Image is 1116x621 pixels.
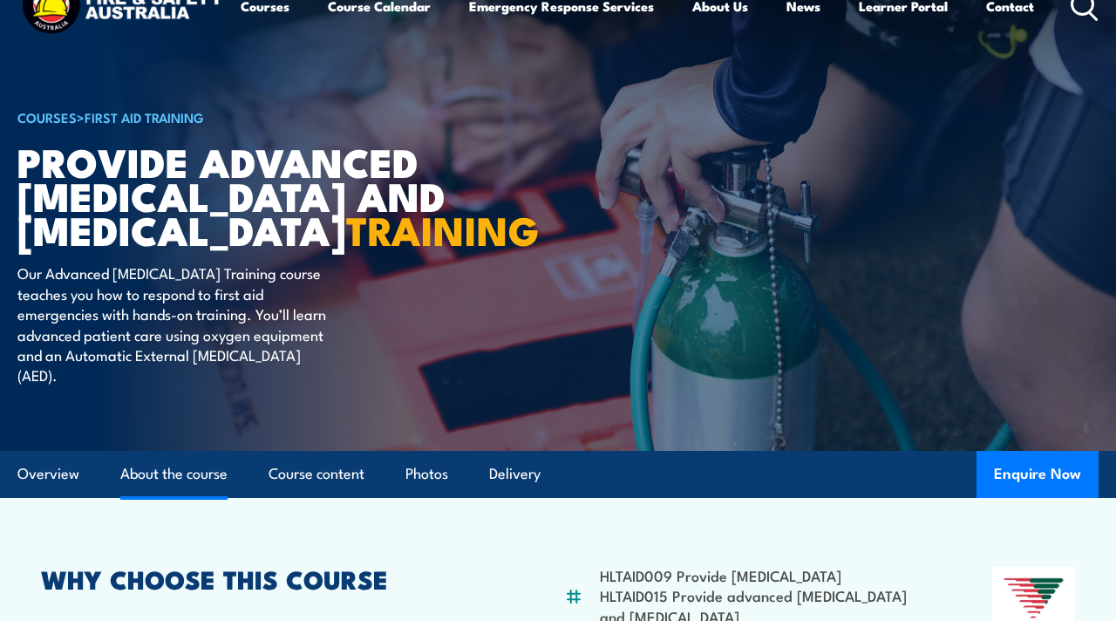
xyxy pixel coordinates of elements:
[85,107,204,126] a: First Aid Training
[17,451,79,497] a: Overview
[346,199,540,259] strong: TRAINING
[489,451,541,497] a: Delivery
[17,144,448,246] h1: Provide Advanced [MEDICAL_DATA] and [MEDICAL_DATA]
[120,451,228,497] a: About the course
[17,263,336,385] p: Our Advanced [MEDICAL_DATA] Training course teaches you how to respond to first aid emergencies w...
[600,565,917,585] li: HLTAID009 Provide [MEDICAL_DATA]
[41,567,489,590] h2: WHY CHOOSE THIS COURSE
[976,451,1099,498] button: Enquire Now
[17,106,448,127] h6: >
[269,451,364,497] a: Course content
[17,107,77,126] a: COURSES
[405,451,448,497] a: Photos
